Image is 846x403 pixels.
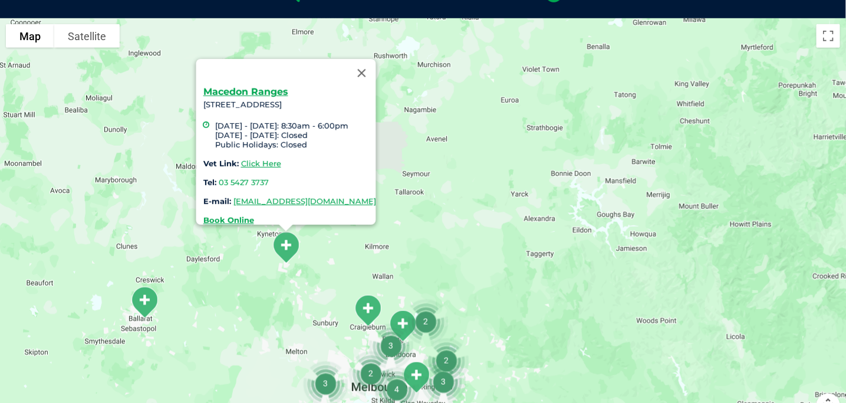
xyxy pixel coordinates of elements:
[215,121,376,149] li: [DATE] - [DATE]: 8:30am - 6:00pm [DATE] - [DATE]: Closed Public Holidays: Closed
[125,281,164,323] div: Ballarat
[233,196,376,206] a: [EMAIL_ADDRESS][DOMAIN_NAME]
[823,54,835,65] button: Search
[266,227,305,268] div: Macedon Ranges
[348,290,387,332] div: Craigieburn
[203,196,231,206] strong: E-mail:
[203,215,254,225] a: Book Online
[419,333,473,388] div: 2
[203,159,238,168] strong: Vet Link:
[344,346,398,401] div: 2
[364,319,418,373] div: 3
[6,24,54,48] button: Show street map
[383,305,422,347] div: South Morang
[203,86,288,97] a: Macedon Ranges
[347,59,376,87] button: Close
[203,87,376,225] div: [STREET_ADDRESS]
[241,159,281,168] a: Click Here
[218,178,268,187] a: 03 5427 3737
[203,178,216,187] strong: Tel:
[817,24,840,48] button: Toggle fullscreen view
[54,24,120,48] button: Show satellite imagery
[399,294,453,349] div: 2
